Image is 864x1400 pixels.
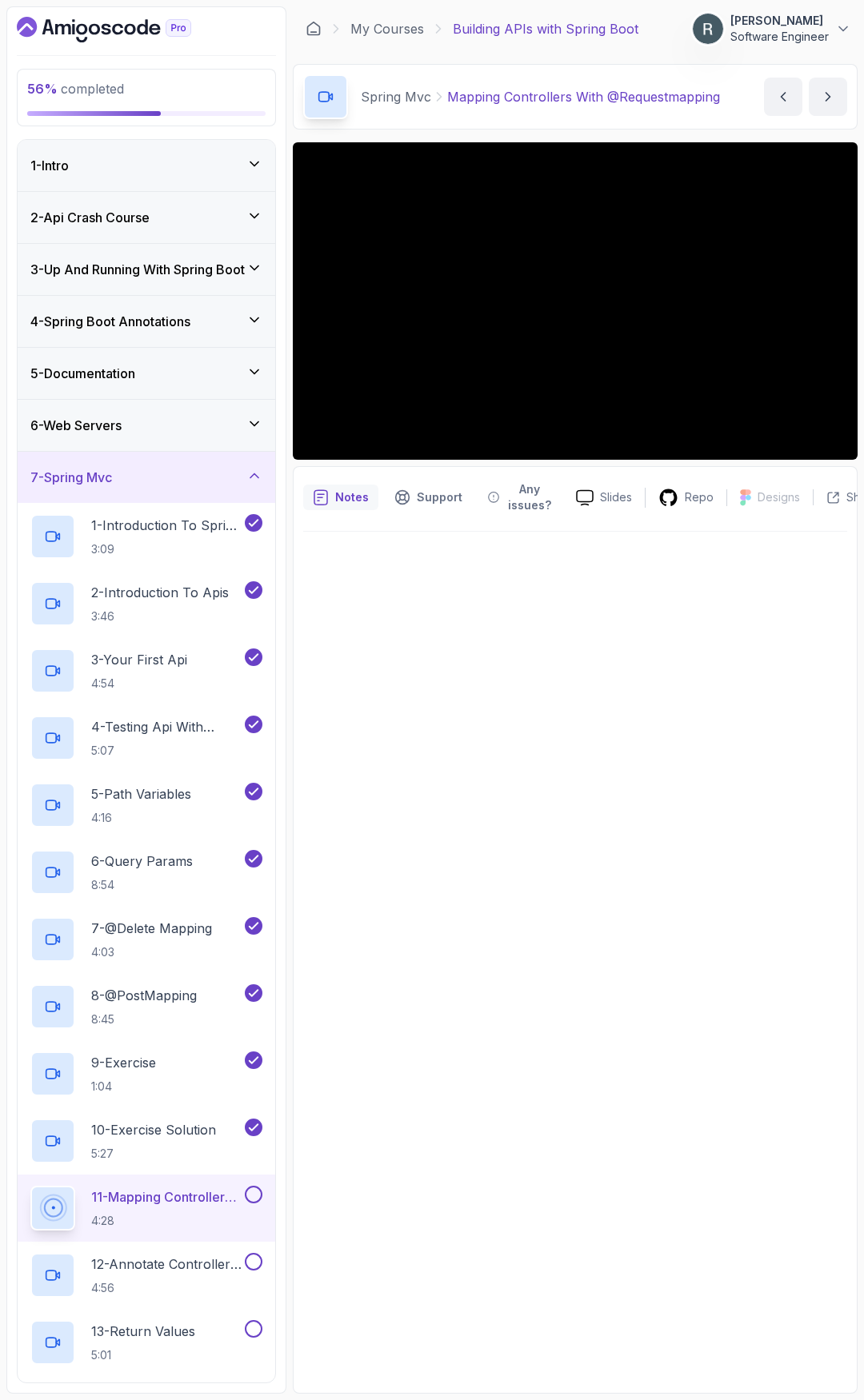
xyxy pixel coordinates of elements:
button: 5-Path Variables4:16 [30,783,262,828]
p: 4:28 [91,1213,242,1229]
button: 6-Query Params8:54 [30,850,262,895]
h3: 4 - Spring Boot Annotations [30,312,190,331]
p: 4:16 [91,810,191,826]
p: 4:54 [91,676,187,692]
p: 3:46 [91,608,229,624]
a: Repo [646,488,726,508]
h3: 5 - Documentation [30,364,135,383]
h3: 3 - Up And Running With Spring Boot [30,260,245,279]
button: 13-Return Values5:01 [30,1320,262,1365]
h3: 1 - Intro [30,156,69,175]
p: [PERSON_NAME] [730,13,829,29]
iframe: 11 - Mapping Controllers with @RequestMapping [293,142,858,460]
button: 2-Introduction To Apis3:46 [30,581,262,626]
iframe: chat widget [765,1300,864,1376]
span: 56 % [27,81,58,97]
button: user profile image[PERSON_NAME]Software Engineer [692,13,851,45]
button: 1-Introduction To Spring MVC3:09 [30,514,262,559]
button: next content [809,78,847,116]
p: 2 - Introduction To Apis [91,583,229,602]
p: Any issues? [506,481,554,513]
button: 5-Documentation [18,348,275,399]
a: Slides [563,489,645,506]
p: Spring Mvc [361,87,431,106]
p: 4 - Testing Api With Chrome And Intellij [91,717,242,736]
h3: 6 - Web Servers [30,416,122,435]
button: 12-Annotate Controllers Method Arguments4:56 [30,1253,262,1298]
p: 8 - @PostMapping [91,986,197,1005]
a: Dashboard [17,17,228,42]
p: 11 - Mapping Controllers With @Requestmapping [91,1187,242,1207]
p: Building APIs with Spring Boot [453,19,638,38]
a: Dashboard [306,21,322,37]
h3: 7 - Spring Mvc [30,468,112,487]
button: Support button [385,477,472,518]
p: 1 - Introduction To Spring MVC [91,516,242,535]
p: 6 - Query Params [91,852,193,871]
p: 1:04 [91,1079,156,1095]
p: Software Engineer [730,29,829,45]
p: 10 - Exercise Solution [91,1120,216,1139]
p: 7 - @Delete Mapping [91,919,212,938]
p: Designs [758,489,800,505]
p: 5:07 [91,743,242,759]
p: 4:03 [91,944,212,960]
p: 8:54 [91,877,193,893]
button: 1-Intro [18,140,275,191]
button: 9-Exercise1:04 [30,1051,262,1096]
button: 11-Mapping Controllers With @Requestmapping4:28 [30,1186,262,1230]
p: Slides [600,489,632,505]
img: user profile image [693,14,723,44]
p: 5:01 [91,1347,195,1363]
span: completed [27,81,124,97]
button: 3-Up And Running With Spring Boot [18,244,275,295]
p: 4:56 [91,1280,242,1296]
button: 8-@PostMapping8:45 [30,984,262,1029]
a: My Courses [350,19,424,38]
button: 3-Your First Api4:54 [30,648,262,693]
p: 12 - Annotate Controllers Method Arguments [91,1254,242,1274]
p: 13 - Return Values [91,1322,195,1341]
p: 5 - Path Variables [91,784,191,804]
button: 7-Spring Mvc [18,452,275,503]
button: 2-Api Crash Course [18,192,275,243]
p: Repo [685,489,714,505]
p: 3 - Your First Api [91,650,187,669]
button: 4-Testing Api With Chrome And Intellij5:07 [30,716,262,760]
p: 9 - Exercise [91,1053,156,1072]
button: Feedback button [478,477,563,518]
button: 7-@Delete Mapping4:03 [30,917,262,962]
button: 6-Web Servers [18,400,275,451]
p: Mapping Controllers With @Requestmapping [447,87,720,106]
p: 5:27 [91,1146,216,1162]
button: 4-Spring Boot Annotations [18,296,275,347]
h3: 2 - Api Crash Course [30,208,150,227]
p: Support [417,489,462,505]
p: 8:45 [91,1011,197,1027]
button: 10-Exercise Solution5:27 [30,1119,262,1163]
p: 3:09 [91,541,242,557]
button: notes button [303,477,378,518]
button: previous content [764,78,802,116]
p: Notes [335,489,369,505]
